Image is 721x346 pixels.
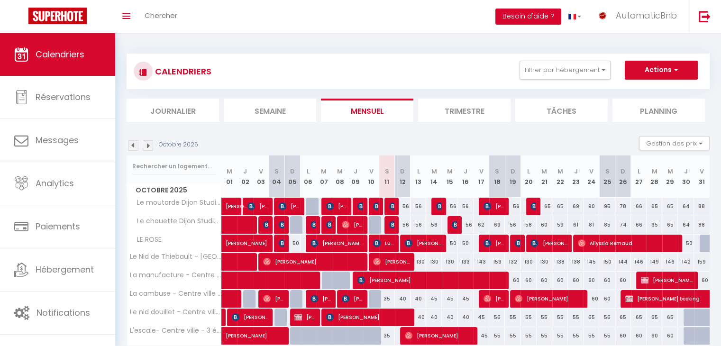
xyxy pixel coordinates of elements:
span: [PERSON_NAME] [389,216,394,234]
span: [PERSON_NAME] [247,197,268,215]
span: Le moutarde Dijon Studios [128,198,223,208]
span: Paiements [36,220,80,232]
abbr: D [511,167,515,176]
button: Besoin d'aide ? [495,9,561,25]
abbr: M [447,167,453,176]
div: 138 [552,253,568,271]
th: 12 [395,155,411,198]
div: 90 [584,198,599,215]
span: [PERSON_NAME] [484,197,504,215]
span: [PERSON_NAME] [279,234,284,252]
abbr: J [464,167,467,176]
span: [PERSON_NAME] [436,197,441,215]
div: 153 [489,253,505,271]
th: 21 [537,155,552,198]
div: 45 [458,290,474,308]
div: 55 [584,309,599,326]
div: 56 [411,216,426,234]
th: 17 [474,155,489,198]
div: 81 [584,216,599,234]
div: 60 [505,272,520,289]
div: 55 [537,309,552,326]
span: Lucas Populaire [373,234,394,252]
th: 06 [301,155,316,198]
th: 11 [379,155,395,198]
span: [PERSON_NAME] [310,216,316,234]
img: ... [595,9,610,23]
abbr: V [589,167,593,176]
div: 150 [599,253,615,271]
span: La manufacture - Centre ville - 3 étoiles [128,272,223,279]
div: 88 [694,198,710,215]
a: [PERSON_NAME] [222,235,237,253]
th: 03 [253,155,269,198]
div: 60 [631,327,647,345]
span: Calendriers [36,48,84,60]
span: [PERSON_NAME] [232,308,268,326]
div: 144 [615,253,631,271]
div: 65 [647,198,662,215]
abbr: L [637,167,640,176]
div: 146 [662,253,678,271]
div: 66 [631,216,647,234]
div: 60 [599,290,615,308]
div: 78 [615,198,631,215]
th: 14 [426,155,442,198]
div: 40 [395,290,411,308]
div: 145 [584,253,599,271]
div: 69 [568,198,584,215]
div: 64 [678,198,694,215]
div: 65 [631,309,647,326]
div: 146 [631,253,647,271]
div: 143 [474,253,489,271]
span: Le Nid de Thiebault - [GEOGRAPHIC_DATA] [128,253,223,260]
a: [PERSON_NAME] [222,327,237,345]
abbr: M [557,167,563,176]
div: 74 [615,216,631,234]
abbr: D [290,167,295,176]
abbr: M [652,167,657,176]
div: 65 [647,309,662,326]
th: 01 [222,155,237,198]
div: 56 [458,198,474,215]
span: [PERSON_NAME] [226,192,247,210]
abbr: L [527,167,530,176]
div: 56 [458,216,474,234]
img: logout [699,10,711,22]
th: 16 [458,155,474,198]
div: 65 [537,198,552,215]
p: Octobre 2025 [159,140,198,149]
div: 138 [568,253,584,271]
div: 142 [678,253,694,271]
span: [PERSON_NAME] booking [641,271,693,289]
div: 85 [599,216,615,234]
th: 24 [584,155,599,198]
div: 40 [411,309,426,326]
div: 60 [647,327,662,345]
span: [PERSON_NAME] [226,229,291,247]
div: 65 [662,198,678,215]
th: 13 [411,155,426,198]
div: 55 [599,309,615,326]
th: 30 [678,155,694,198]
div: 60 [552,272,568,289]
div: 88 [694,216,710,234]
th: 09 [347,155,363,198]
span: [PERSON_NAME] [357,271,503,289]
th: 28 [647,155,662,198]
li: Mensuel [321,99,413,122]
th: 05 [284,155,300,198]
th: 27 [631,155,647,198]
div: 55 [584,327,599,345]
abbr: D [400,167,405,176]
div: 60 [615,327,631,345]
abbr: J [354,167,357,176]
div: 56 [426,216,442,234]
span: [PERSON_NAME] [326,216,331,234]
abbr: M [227,167,232,176]
abbr: S [274,167,279,176]
div: 45 [474,327,489,345]
div: 55 [568,309,584,326]
div: 45 [474,309,489,326]
span: [PERSON_NAME] [373,197,378,215]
